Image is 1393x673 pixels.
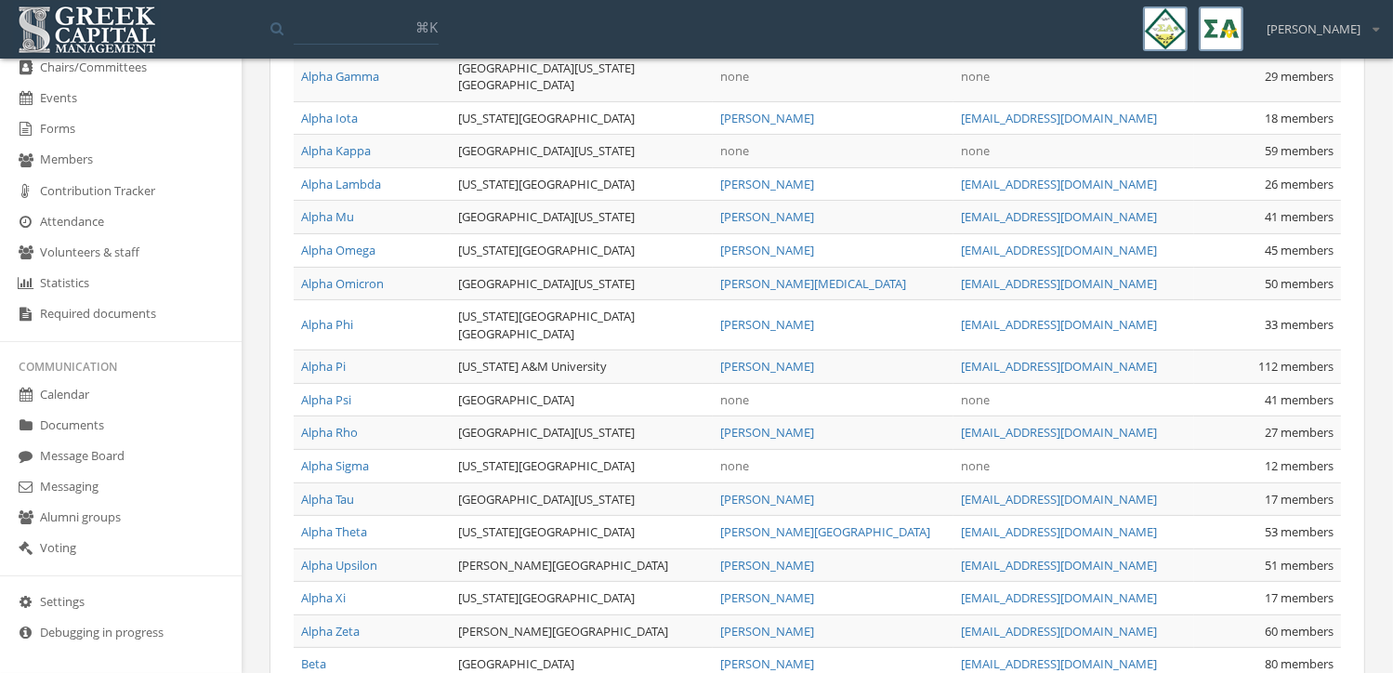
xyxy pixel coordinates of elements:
a: Alpha Xi [301,589,346,606]
a: Alpha Kappa [301,142,371,159]
span: none [961,391,990,408]
span: 50 members [1265,275,1334,292]
a: [EMAIL_ADDRESS][DOMAIN_NAME] [961,491,1157,508]
a: Alpha Tau [301,491,354,508]
a: [PERSON_NAME] [720,110,814,126]
a: [PERSON_NAME] [720,208,814,225]
a: Alpha Upsilon [301,557,377,574]
td: [US_STATE][GEOGRAPHIC_DATA] [451,582,713,615]
span: 112 members [1258,358,1334,375]
a: [EMAIL_ADDRESS][DOMAIN_NAME] [961,523,1157,540]
span: ⌘K [415,18,438,36]
span: 26 members [1265,176,1334,192]
span: 45 members [1265,242,1334,258]
td: [GEOGRAPHIC_DATA][US_STATE] [GEOGRAPHIC_DATA] [451,51,713,101]
a: [EMAIL_ADDRESS][DOMAIN_NAME] [961,623,1157,640]
span: 80 members [1265,655,1334,672]
span: none [961,142,990,159]
a: [PERSON_NAME] [720,589,814,606]
a: Beta [301,655,326,672]
a: [PERSON_NAME] [720,623,814,640]
td: [US_STATE][GEOGRAPHIC_DATA] [451,449,713,482]
a: [PERSON_NAME][GEOGRAPHIC_DATA] [720,523,930,540]
span: 17 members [1265,589,1334,606]
td: [US_STATE][GEOGRAPHIC_DATA] [451,516,713,549]
a: [EMAIL_ADDRESS][DOMAIN_NAME] [961,358,1157,375]
a: [EMAIL_ADDRESS][DOMAIN_NAME] [961,208,1157,225]
span: none [720,142,749,159]
td: [US_STATE][GEOGRAPHIC_DATA] [451,167,713,201]
a: Alpha Phi [301,316,353,333]
a: [PERSON_NAME] [720,655,814,672]
td: [GEOGRAPHIC_DATA][US_STATE] [451,135,713,168]
a: Alpha Theta [301,523,367,540]
td: [GEOGRAPHIC_DATA][US_STATE] [451,416,713,450]
a: [EMAIL_ADDRESS][DOMAIN_NAME] [961,424,1157,441]
span: none [720,457,749,474]
span: 33 members [1265,316,1334,333]
a: [EMAIL_ADDRESS][DOMAIN_NAME] [961,110,1157,126]
a: Alpha Iota [301,110,358,126]
span: 17 members [1265,491,1334,508]
span: 60 members [1265,623,1334,640]
a: [EMAIL_ADDRESS][DOMAIN_NAME] [961,176,1157,192]
a: [PERSON_NAME] [720,358,814,375]
a: Alpha Pi [301,358,346,375]
span: 41 members [1265,208,1334,225]
span: none [961,457,990,474]
a: Alpha Psi [301,391,351,408]
span: 41 members [1265,391,1334,408]
a: [PERSON_NAME] [720,242,814,258]
a: [EMAIL_ADDRESS][DOMAIN_NAME] [961,589,1157,606]
a: [PERSON_NAME] [720,424,814,441]
span: 18 members [1265,110,1334,126]
a: Alpha Omicron [301,275,384,292]
td: [PERSON_NAME][GEOGRAPHIC_DATA] [451,548,713,582]
span: 29 members [1265,68,1334,85]
a: Alpha Gamma [301,68,379,85]
a: Alpha Mu [301,208,354,225]
div: [PERSON_NAME] [1255,7,1379,38]
td: [GEOGRAPHIC_DATA][US_STATE] [451,267,713,300]
td: [GEOGRAPHIC_DATA][US_STATE] [451,201,713,234]
td: [US_STATE][GEOGRAPHIC_DATA] [GEOGRAPHIC_DATA] [451,300,713,350]
a: [PERSON_NAME] [720,557,814,574]
a: [PERSON_NAME][MEDICAL_DATA] [720,275,906,292]
td: [US_STATE][GEOGRAPHIC_DATA] [451,101,713,135]
span: none [720,391,749,408]
td: [PERSON_NAME][GEOGRAPHIC_DATA] [451,614,713,648]
a: [EMAIL_ADDRESS][DOMAIN_NAME] [961,655,1157,672]
span: 12 members [1265,457,1334,474]
a: [EMAIL_ADDRESS][DOMAIN_NAME] [961,316,1157,333]
span: 59 members [1265,142,1334,159]
a: [EMAIL_ADDRESS][DOMAIN_NAME] [961,242,1157,258]
span: 27 members [1265,424,1334,441]
td: [US_STATE] A&M University [451,350,713,384]
span: 51 members [1265,557,1334,574]
a: [EMAIL_ADDRESS][DOMAIN_NAME] [961,557,1157,574]
span: none [961,68,990,85]
a: Alpha Rho [301,424,358,441]
td: [GEOGRAPHIC_DATA][US_STATE] [451,482,713,516]
span: none [720,68,749,85]
td: [GEOGRAPHIC_DATA] [451,383,713,416]
a: [PERSON_NAME] [720,491,814,508]
a: [PERSON_NAME] [720,316,814,333]
td: [US_STATE][GEOGRAPHIC_DATA] [451,234,713,268]
span: [PERSON_NAME] [1267,20,1360,38]
a: Alpha Sigma [301,457,369,474]
a: [PERSON_NAME] [720,176,814,192]
a: Alpha Lambda [301,176,381,192]
a: Alpha Omega [301,242,375,258]
a: Alpha Zeta [301,623,360,640]
a: [EMAIL_ADDRESS][DOMAIN_NAME] [961,275,1157,292]
span: 53 members [1265,523,1334,540]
